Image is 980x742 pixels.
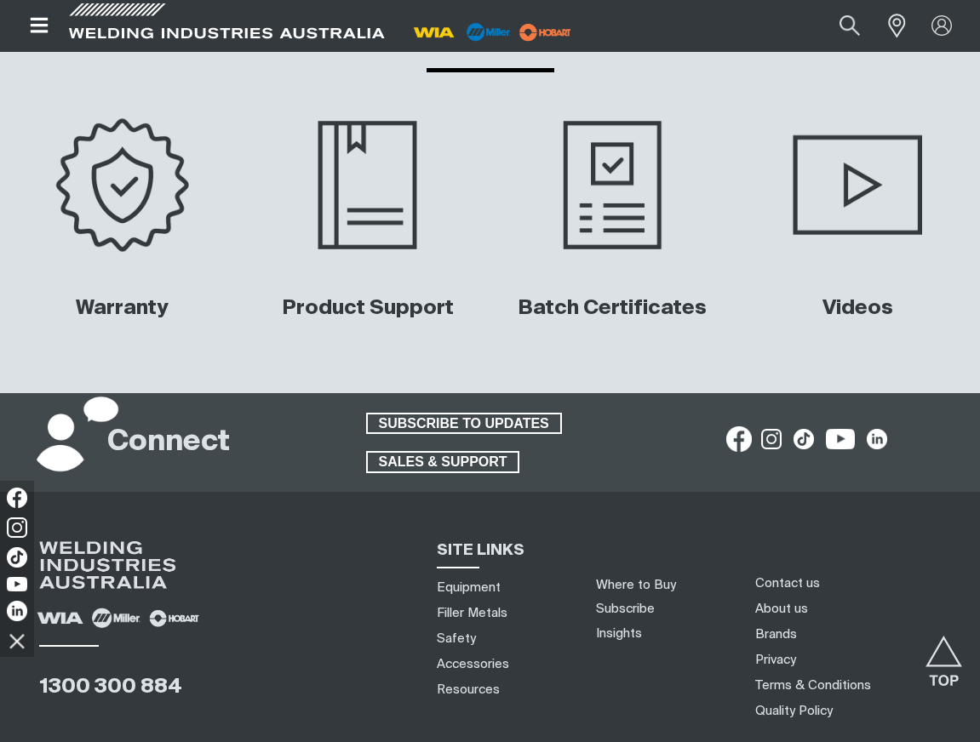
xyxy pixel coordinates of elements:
[437,681,500,699] a: Resources
[437,604,507,622] a: Filler Metals
[368,413,560,435] span: SUBSCRIBE TO UPDATES
[504,112,722,258] img: Batch Certificates
[748,112,966,258] img: Videos
[596,627,642,640] a: Insights
[437,630,476,648] a: Safety
[437,655,509,673] a: Accessories
[282,298,454,318] a: Product Support
[821,7,879,45] button: Search products
[366,451,520,473] a: SALES & SUPPORT
[76,298,169,318] a: Warranty
[755,651,796,669] a: Privacy
[437,543,524,558] span: SITE LINKS
[755,574,820,592] a: Contact us
[39,676,182,697] a: 1300 300 884
[799,7,879,45] input: Product name or item number...
[596,602,655,615] a: Subscribe
[925,636,963,674] button: Scroll to top
[514,26,576,38] a: miller
[514,20,576,45] img: miller
[3,626,32,655] img: hide socials
[7,488,27,508] img: Facebook
[14,112,232,258] img: Warranty
[755,702,833,720] a: Quality Policy
[755,600,808,618] a: About us
[378,10,603,53] a: Resources
[437,579,501,596] a: Equipment
[518,298,707,318] a: Batch Certificates
[366,413,562,435] a: SUBSCRIBE TO UPDATES
[596,579,676,591] a: Where to Buy
[7,547,27,568] img: TikTok
[7,517,27,538] img: Instagram
[748,571,972,724] nav: Footer
[431,575,576,703] nav: Sitemap
[7,577,27,591] img: YouTube
[7,601,27,621] img: LinkedIn
[755,676,871,694] a: Terms & Conditions
[107,424,230,461] h2: Connect
[822,298,893,318] a: Videos
[368,451,519,473] span: SALES & SUPPORT
[259,112,477,258] img: Product Support
[755,625,797,643] a: Brands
